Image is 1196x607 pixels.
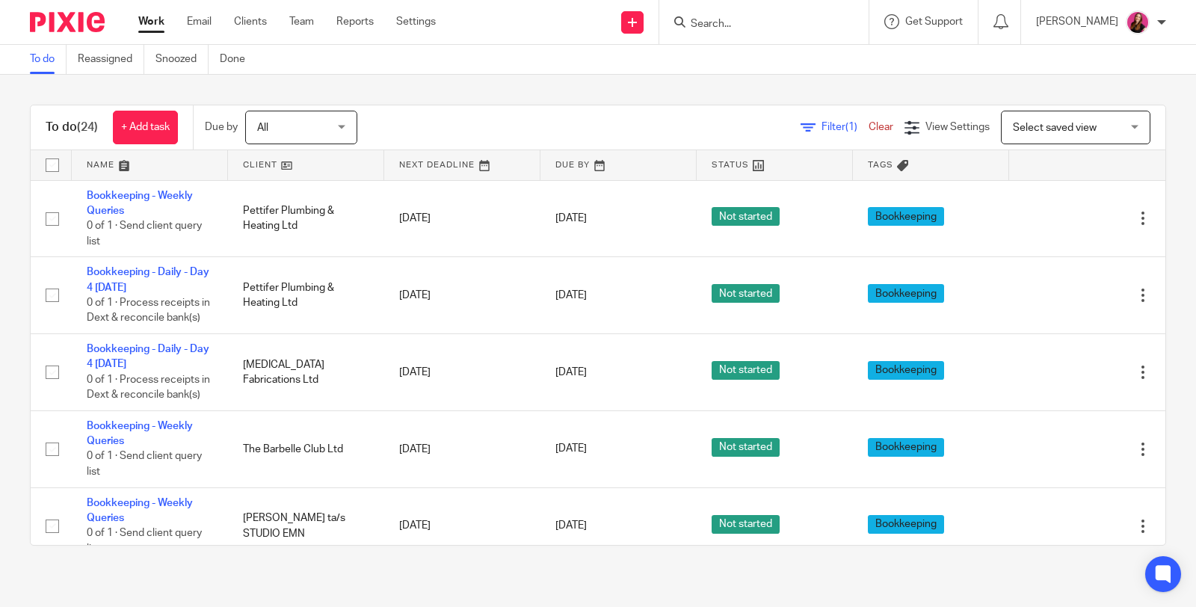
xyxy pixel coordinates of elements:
span: Bookkeeping [868,284,944,303]
span: View Settings [925,122,990,132]
span: Filter [822,122,869,132]
td: [DATE] [384,334,540,411]
span: Not started [712,207,780,226]
span: [DATE] [555,520,587,531]
img: Pixie [30,12,105,32]
span: Bookkeeping [868,515,944,534]
span: All [257,123,268,133]
a: Bookkeeping - Weekly Queries [87,421,193,446]
a: Clients [234,14,267,29]
span: Bookkeeping [868,361,944,380]
a: Work [138,14,164,29]
td: [PERSON_NAME] ta/s STUDIO EMN [228,487,384,564]
span: Tags [868,161,893,169]
a: Reports [336,14,374,29]
a: To do [30,45,67,74]
p: [PERSON_NAME] [1036,14,1118,29]
h1: To do [46,120,98,135]
td: [DATE] [384,180,540,257]
a: Snoozed [155,45,209,74]
span: 0 of 1 · Process receipts in Dext & reconcile bank(s) [87,375,210,401]
span: 0 of 1 · Send client query list [87,529,202,555]
a: Team [289,14,314,29]
a: Email [187,14,212,29]
a: Reassigned [78,45,144,74]
span: (24) [77,121,98,133]
a: Done [220,45,256,74]
td: [DATE] [384,410,540,487]
a: + Add task [113,111,178,144]
span: Not started [712,361,780,380]
input: Search [689,18,824,31]
td: The Barbelle Club Ltd [228,410,384,487]
a: Bookkeeping - Daily - Day 4 [DATE] [87,267,209,292]
span: Bookkeeping [868,207,944,226]
span: Not started [712,515,780,534]
span: Not started [712,284,780,303]
span: 0 of 1 · Send client query list [87,452,202,478]
span: (1) [845,122,857,132]
a: Bookkeeping - Weekly Queries [87,191,193,216]
td: [DATE] [384,487,540,564]
a: Settings [396,14,436,29]
span: 0 of 1 · Send client query list [87,221,202,247]
td: Pettifer Plumbing & Heating Ltd [228,257,384,334]
td: [MEDICAL_DATA] Fabrications Ltd [228,334,384,411]
a: Clear [869,122,893,132]
span: Get Support [905,16,963,27]
td: Pettifer Plumbing & Heating Ltd [228,180,384,257]
span: 0 of 1 · Process receipts in Dext & reconcile bank(s) [87,298,210,324]
td: [DATE] [384,257,540,334]
span: Bookkeeping [868,438,944,457]
span: Not started [712,438,780,457]
img: 21.png [1126,10,1150,34]
span: [DATE] [555,213,587,224]
span: [DATE] [555,367,587,378]
span: [DATE] [555,444,587,455]
a: Bookkeeping - Daily - Day 4 [DATE] [87,344,209,369]
a: Bookkeeping - Weekly Queries [87,498,193,523]
span: [DATE] [555,290,587,301]
span: Select saved view [1013,123,1097,133]
p: Due by [205,120,238,135]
